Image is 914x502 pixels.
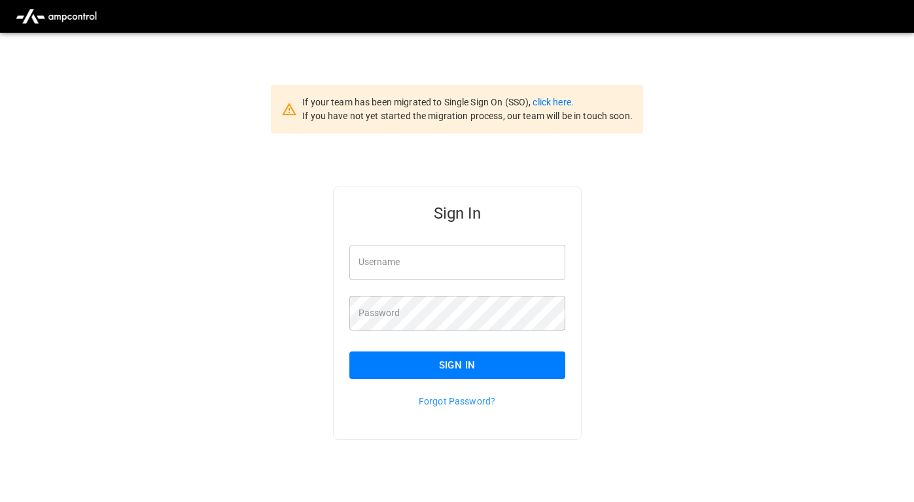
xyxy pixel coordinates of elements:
[349,351,565,379] button: Sign In
[349,203,565,224] h5: Sign In
[10,4,102,29] img: ampcontrol.io logo
[349,395,565,408] p: Forgot Password?
[533,97,573,107] a: click here.
[302,111,633,121] span: If you have not yet started the migration process, our team will be in touch soon.
[302,97,533,107] span: If your team has been migrated to Single Sign On (SSO),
